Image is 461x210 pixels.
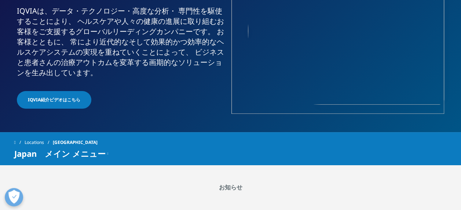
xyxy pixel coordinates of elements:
span: [GEOGRAPHIC_DATA] [53,136,98,149]
h2: お知らせ [14,184,447,191]
span: IQVIA紹介ビデオはこちら [28,97,80,103]
a: Locations [25,136,53,149]
a: IQVIA紹介ビデオはこちら [17,91,91,109]
button: 優先設定センターを開く [5,188,23,206]
span: Japan メイン メニュー [14,149,106,158]
div: IQVIAは、​データ・​テクノロジー・​高度な​分析・​ 専門性を​駆使する​ことに​より、​ ヘルスケアや​人々の​健康の​進展に​取り組む​お客様を​ご支援​する​グローバル​リーディング... [17,6,228,78]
